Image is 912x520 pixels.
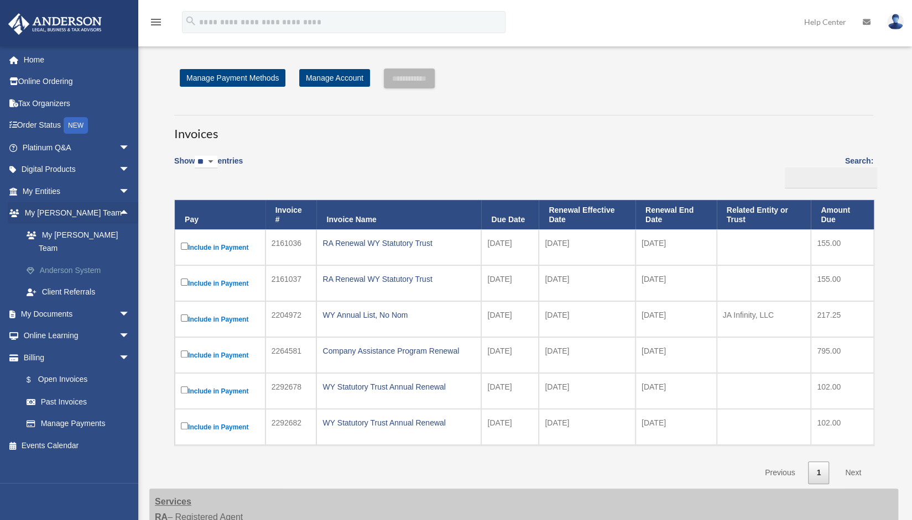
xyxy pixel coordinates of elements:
[8,71,147,93] a: Online Ordering
[185,15,197,27] i: search
[119,202,141,225] span: arrow_drop_up
[539,229,635,265] td: [DATE]
[15,281,147,303] a: Client Referrals
[539,265,635,301] td: [DATE]
[8,202,147,224] a: My [PERSON_NAME] Teamarrow_drop_up
[181,276,259,290] label: Include in Payment
[15,391,141,413] a: Past Invoices
[481,301,539,337] td: [DATE]
[15,413,141,435] a: Manage Payments
[481,200,539,230] th: Due Date: activate to sort column ascending
[322,415,475,430] div: WY Statutory Trust Annual Renewal
[539,200,635,230] th: Renewal Effective Date: activate to sort column ascending
[539,373,635,409] td: [DATE]
[811,229,874,265] td: 155.00
[635,229,717,265] td: [DATE]
[717,301,811,337] td: JA Infinity, LLC
[265,337,317,373] td: 2264581
[808,461,829,484] a: 1
[265,373,317,409] td: 2292678
[174,154,243,180] label: Show entries
[481,337,539,373] td: [DATE]
[635,301,717,337] td: [DATE]
[149,15,163,29] i: menu
[8,180,147,202] a: My Entitiesarrow_drop_down
[181,422,188,429] input: Include in Payment
[785,167,877,188] input: Search:
[322,271,475,287] div: RA Renewal WY Statutory Trust
[322,235,475,251] div: RA Renewal WY Statutory Trust
[322,379,475,395] div: WY Statutory Trust Annual Renewal
[5,13,105,35] img: Anderson Advisors Platinum Portal
[265,229,317,265] td: 2161036
[265,409,317,445] td: 2292682
[887,14,904,30] img: User Pic
[149,19,163,29] a: menu
[8,114,147,137] a: Order StatusNEW
[119,159,141,181] span: arrow_drop_down
[811,409,874,445] td: 102.00
[8,92,147,114] a: Tax Organizers
[181,243,188,250] input: Include in Payment
[635,337,717,373] td: [DATE]
[180,69,285,87] a: Manage Payment Methods
[15,224,147,259] a: My [PERSON_NAME] Team
[8,346,141,369] a: Billingarrow_drop_down
[481,373,539,409] td: [DATE]
[119,303,141,325] span: arrow_drop_down
[119,180,141,203] span: arrow_drop_down
[8,325,147,347] a: Online Learningarrow_drop_down
[265,301,317,337] td: 2204972
[181,384,259,398] label: Include in Payment
[8,159,147,181] a: Digital Productsarrow_drop_down
[717,200,811,230] th: Related Entity or Trust: activate to sort column ascending
[181,279,188,286] input: Include in Payment
[481,265,539,301] td: [DATE]
[635,265,717,301] td: [DATE]
[635,409,717,445] td: [DATE]
[811,265,874,301] td: 155.00
[155,497,191,506] strong: Services
[174,115,873,143] h3: Invoices
[64,117,88,134] div: NEW
[181,314,188,322] input: Include in Payment
[781,154,873,188] label: Search:
[265,200,317,230] th: Invoice #: activate to sort column ascending
[635,200,717,230] th: Renewal End Date: activate to sort column ascending
[539,409,635,445] td: [DATE]
[181,312,259,326] label: Include in Payment
[15,369,136,391] a: $Open Invoices
[811,301,874,337] td: 217.25
[265,265,317,301] td: 2161037
[811,373,874,409] td: 102.00
[811,200,874,230] th: Amount Due: activate to sort column ascending
[195,156,217,169] select: Showentries
[481,229,539,265] td: [DATE]
[837,461,869,484] a: Next
[181,420,259,434] label: Include in Payment
[481,409,539,445] td: [DATE]
[757,461,803,484] a: Previous
[119,325,141,348] span: arrow_drop_down
[322,307,475,323] div: WY Annual List, No Nom
[539,337,635,373] td: [DATE]
[322,343,475,359] div: Company Assistance Program Renewal
[8,434,147,456] a: Events Calendar
[316,200,481,230] th: Invoice Name: activate to sort column ascending
[33,373,38,387] span: $
[811,337,874,373] td: 795.00
[8,136,147,159] a: Platinum Q&Aarrow_drop_down
[299,69,370,87] a: Manage Account
[175,200,265,230] th: Pay: activate to sort column descending
[635,373,717,409] td: [DATE]
[8,303,147,325] a: My Documentsarrow_drop_down
[8,49,147,71] a: Home
[119,346,141,369] span: arrow_drop_down
[181,350,188,358] input: Include in Payment
[15,259,147,281] a: Anderson System
[181,348,259,362] label: Include in Payment
[181,240,259,254] label: Include in Payment
[539,301,635,337] td: [DATE]
[119,136,141,159] span: arrow_drop_down
[181,386,188,393] input: Include in Payment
